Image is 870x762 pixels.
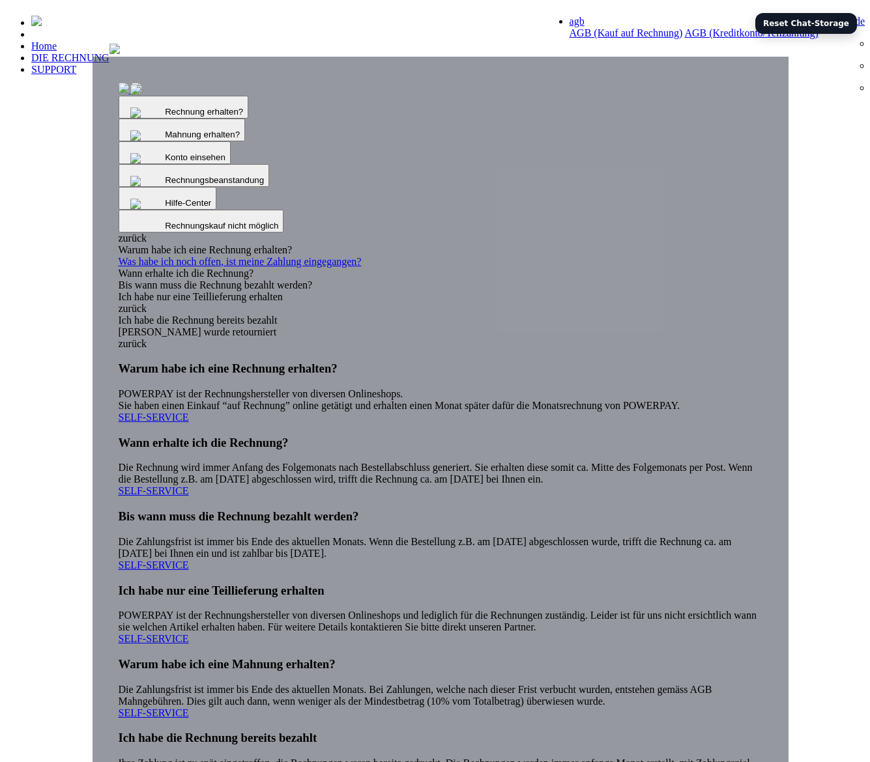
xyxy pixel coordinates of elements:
div: Die Rechnung wird immer Anfang des Folgemonats nach Bestellabschluss generiert. Sie erhalten dies... [119,436,762,498]
div: [PERSON_NAME] wurde retourniert [119,326,762,338]
img: qb_help.svg [127,173,166,190]
img: logo-powerpay-white.svg [31,16,42,26]
button: Konto einsehen [119,141,231,164]
h3: Warum habe ich eine Mahnung erhalten? [119,657,762,671]
span: Konto einsehen [165,152,225,162]
a: Mahnung erhalten? [119,128,246,139]
img: single_invoice_powerpay_de.jpg [119,83,129,93]
img: qb_close.svg [127,195,166,212]
a: SELF-SERVICE [119,485,189,496]
a: SELF-SERVICE [119,707,189,718]
button: Rechnungskauf nicht möglich [119,210,284,233]
h3: Wann erhalte ich die Rechnung? [119,436,762,450]
div: POWERPAY ist der Rechnungshersteller von diversen Onlineshops. Sie haben einen Einkauf “auf Rechn... [119,361,762,423]
a: Home [31,40,57,51]
button: Hilfe-Center [119,187,217,210]
div: Warum habe ich eine Rechnung erhalten? [119,244,762,256]
div: Die Zahlungsfrist ist immer bis Ende des aktuellen Monats. Wenn die Bestellung z.B. am [DATE] abg... [119,509,762,571]
a: SUPPORT [31,64,76,75]
div: zurück [119,233,762,244]
img: qb_bill.svg [127,81,166,98]
a: DIE RECHNUNG [31,52,109,63]
span: Hilfe-Center [165,198,211,208]
a: AGB (Kauf auf Rechnung) [570,27,683,38]
button: Rechnung erhalten? [119,96,249,119]
div: Bis wann muss die Rechnung bezahlt werden? [119,279,762,291]
a: SELF-SERVICE [119,412,189,423]
a: Rechnung erhalten? [119,106,249,117]
span: Rechnung erhalten? [165,107,243,117]
a: zurück [119,338,147,349]
button: Rechnungsbeanstandung [119,164,270,187]
div: POWERPAY ist der Rechnungshersteller von diversen Onlineshops und lediglich für die Rechnungen zu... [119,584,762,645]
img: qb_bell.svg [127,104,166,121]
h3: Ich habe nur eine Teillieferung erhalten [119,584,762,598]
div: Die Zahlungsfrist ist immer bis Ende des aktuellen Monats. Bei Zahlungen, welche nach dieser Fris... [119,657,762,719]
button: Reset Chat-Storage [755,13,857,34]
div: Ich habe die Rechnung bereits bezahlt [119,315,762,326]
img: title-powerpay_de.svg [109,44,120,54]
a: SELF-SERVICE [119,633,189,644]
img: qb_search.svg [127,127,166,144]
div: Ich habe nur eine Teillieferung erhalten [119,291,762,303]
a: SELF-SERVICE [119,559,189,571]
div: zurück [119,303,762,315]
div: Wann erhalte ich die Rechnung? [119,268,762,279]
h3: Warum habe ich eine Rechnung erhalten? [119,361,762,376]
h3: Bis wann muss die Rechnung bezahlt werden? [119,509,762,524]
span: Rechnungskauf nicht möglich [165,221,278,231]
img: qb_warning.svg [127,150,166,167]
button: Mahnung erhalten? [119,119,246,141]
a: AGB (Kreditkonto/Teilzahlung) [684,27,819,38]
span: Mahnung erhalten? [165,130,240,139]
a: Rechnungsbeanstandung [119,174,270,185]
a: Hilfe-Center [119,197,217,208]
a: Rechnungskauf nicht möglich [119,219,284,231]
a: agb [570,16,585,27]
a: Konto einsehen [119,151,231,162]
a: Was habe ich noch offen, ist meine Zahlung eingegangen? [119,256,762,268]
h3: Ich habe die Rechnung bereits bezahlt [119,731,762,745]
span: Rechnungsbeanstandung [165,175,264,185]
